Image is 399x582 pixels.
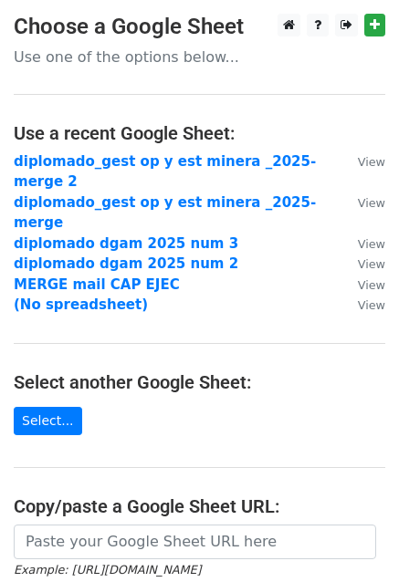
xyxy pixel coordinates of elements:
[340,276,385,293] a: View
[14,296,148,313] a: (No spreadsheet)
[14,255,238,272] a: diplomado dgam 2025 num 2
[14,235,238,252] a: diplomado dgam 2025 num 3
[358,196,385,210] small: View
[14,47,385,67] p: Use one of the options below...
[14,153,316,191] a: diplomado_gest op y est minera _2025-merge 2
[14,495,385,517] h4: Copy/paste a Google Sheet URL:
[14,122,385,144] h4: Use a recent Google Sheet:
[340,153,385,170] a: View
[14,563,201,577] small: Example: [URL][DOMAIN_NAME]
[358,155,385,169] small: View
[340,255,385,272] a: View
[340,235,385,252] a: View
[14,525,376,559] input: Paste your Google Sheet URL here
[340,296,385,313] a: View
[340,194,385,211] a: View
[358,257,385,271] small: View
[14,371,385,393] h4: Select another Google Sheet:
[14,407,82,435] a: Select...
[358,298,385,312] small: View
[358,237,385,251] small: View
[14,194,316,232] a: diplomado_gest op y est minera _2025-merge
[14,276,180,293] a: MERGE mail CAP EJEC
[14,14,385,40] h3: Choose a Google Sheet
[358,278,385,292] small: View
